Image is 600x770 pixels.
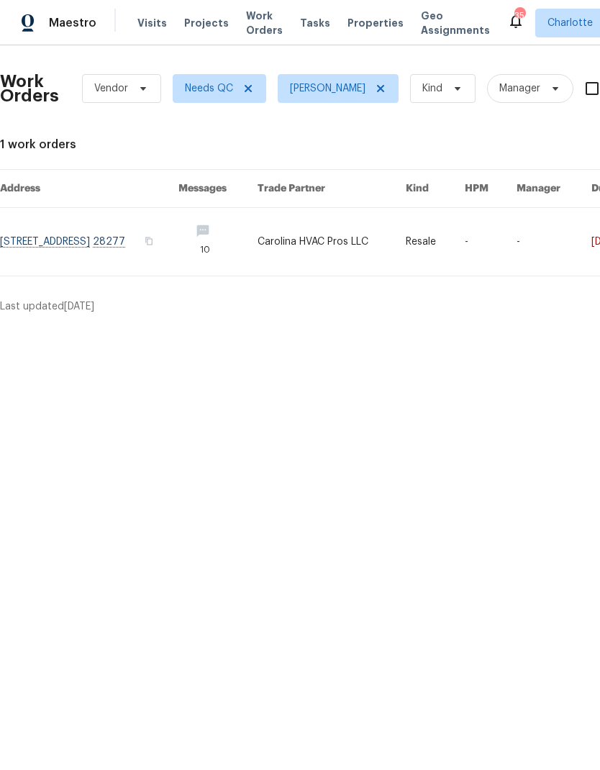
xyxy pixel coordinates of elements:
span: Work Orders [246,9,283,37]
td: - [505,208,579,276]
th: Trade Partner [246,170,394,208]
td: Carolina HVAC Pros LLC [246,208,394,276]
span: Visits [137,16,167,30]
span: [DATE] [64,302,94,312]
span: Kind [422,81,442,96]
span: Geo Assignments [421,9,490,37]
span: Needs QC [185,81,233,96]
span: Tasks [300,18,330,28]
button: Copy Address [142,235,155,248]
span: Projects [184,16,229,30]
th: HPM [453,170,505,208]
span: Manager [499,81,540,96]
span: Vendor [94,81,128,96]
div: 35 [514,9,524,23]
span: Properties [347,16,404,30]
th: Manager [505,170,579,208]
td: Resale [394,208,453,276]
span: Maestro [49,16,96,30]
span: [PERSON_NAME] [290,81,365,96]
th: Kind [394,170,453,208]
th: Messages [167,170,246,208]
td: - [453,208,505,276]
span: Charlotte [547,16,593,30]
